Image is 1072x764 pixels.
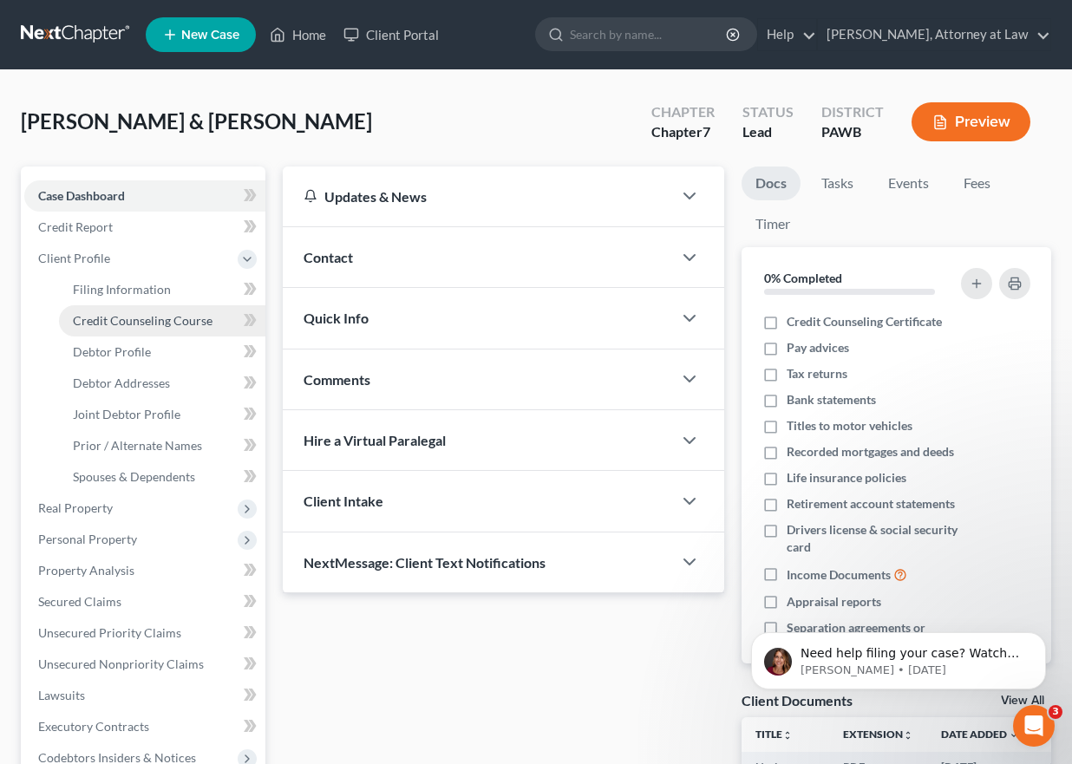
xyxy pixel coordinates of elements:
a: Credit Report [24,212,265,243]
div: Chapter [651,122,715,142]
a: Home [261,19,335,50]
a: Credit Counseling Course [59,305,265,336]
span: Joint Debtor Profile [73,407,180,421]
span: Tax returns [787,365,847,382]
a: Titleunfold_more [755,728,793,741]
a: Unsecured Priority Claims [24,617,265,649]
span: Executory Contracts [38,719,149,734]
span: Credit Counseling Course [73,313,212,328]
span: Need help filing your case? Watch this video! Still need help? Here are two articles with instruc... [75,50,298,167]
a: Tasks [807,167,867,200]
span: Debtor Addresses [73,375,170,390]
span: Life insurance policies [787,469,906,486]
span: Client Intake [304,493,383,509]
div: District [821,102,884,122]
p: Message from Katie, sent 1w ago [75,67,299,82]
span: Case Dashboard [38,188,125,203]
a: Unsecured Nonpriority Claims [24,649,265,680]
span: Personal Property [38,532,137,546]
div: Updates & News [304,187,651,206]
strong: 0% Completed [764,271,842,285]
span: Client Profile [38,251,110,265]
a: Property Analysis [24,555,265,586]
a: Help [758,19,816,50]
a: Debtor Addresses [59,368,265,399]
a: Extensionunfold_more [843,728,913,741]
span: Bank statements [787,391,876,408]
a: Client Portal [335,19,448,50]
i: expand_more [1009,730,1019,741]
span: Filing Information [73,282,171,297]
span: Credit Counseling Certificate [787,313,942,330]
span: Appraisal reports [787,593,881,611]
a: Fees [950,167,1005,200]
span: 7 [703,123,710,140]
a: Spouses & Dependents [59,461,265,493]
span: Recorded mortgages and deeds [787,443,954,460]
span: Unsecured Priority Claims [38,625,181,640]
span: Drivers license & social security card [787,521,959,556]
span: Secured Claims [38,594,121,609]
button: Preview [912,102,1030,141]
span: Spouses & Dependents [73,469,195,484]
span: Unsecured Nonpriority Claims [38,656,204,671]
a: Prior / Alternate Names [59,430,265,461]
a: [PERSON_NAME], Attorney at Law [818,19,1050,50]
span: Pay advices [787,339,849,356]
div: Chapter [651,102,715,122]
a: Debtor Profile [59,336,265,368]
a: Executory Contracts [24,711,265,742]
a: Case Dashboard [24,180,265,212]
span: Contact [304,249,353,265]
span: Titles to motor vehicles [787,417,912,434]
div: Lead [742,122,794,142]
span: Income Documents [787,566,891,584]
iframe: Intercom notifications message [725,596,1072,717]
div: PAWB [821,122,884,142]
span: Property Analysis [38,563,134,578]
span: Real Property [38,500,113,515]
span: NextMessage: Client Text Notifications [304,554,546,571]
input: Search by name... [570,18,729,50]
span: Credit Report [38,219,113,234]
a: Lawsuits [24,680,265,711]
a: Secured Claims [24,586,265,617]
a: Joint Debtor Profile [59,399,265,430]
span: Retirement account statements [787,495,955,513]
i: unfold_more [903,730,913,741]
span: Quick Info [304,310,369,326]
div: Status [742,102,794,122]
a: Docs [742,167,801,200]
span: Prior / Alternate Names [73,438,202,453]
a: Timer [742,207,804,241]
a: Date Added expand_more [941,728,1019,741]
span: New Case [181,29,239,42]
span: Debtor Profile [73,344,151,359]
span: 3 [1049,705,1062,719]
i: unfold_more [782,730,793,741]
a: Events [874,167,943,200]
span: Lawsuits [38,688,85,702]
iframe: Intercom live chat [1013,705,1055,747]
span: [PERSON_NAME] & [PERSON_NAME] [21,108,372,134]
span: Comments [304,371,370,388]
a: Filing Information [59,274,265,305]
span: Hire a Virtual Paralegal [304,432,446,448]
